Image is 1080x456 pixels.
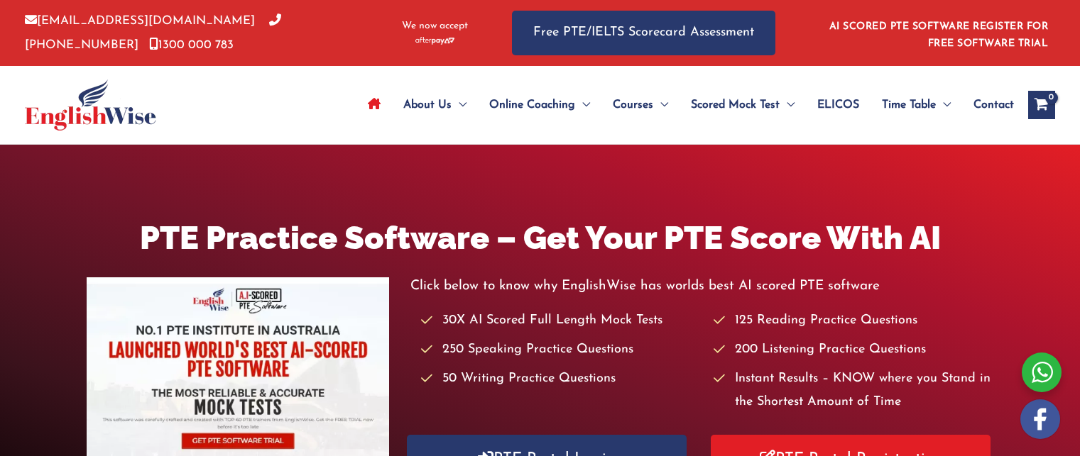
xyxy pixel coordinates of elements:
[415,37,454,45] img: Afterpay-Logo
[962,80,1014,130] a: Contact
[1028,91,1055,119] a: View Shopping Cart, empty
[817,80,859,130] span: ELICOS
[25,15,255,27] a: [EMAIL_ADDRESS][DOMAIN_NAME]
[149,39,234,51] a: 1300 000 783
[392,80,478,130] a: About UsMenu Toggle
[714,309,993,333] li: 125 Reading Practice Questions
[402,19,468,33] span: We now accept
[882,80,936,130] span: Time Table
[714,338,993,362] li: 200 Listening Practice Questions
[25,15,281,50] a: [PHONE_NUMBER]
[575,80,590,130] span: Menu Toggle
[714,367,993,415] li: Instant Results – KNOW where you Stand in the Shortest Amount of Time
[613,80,653,130] span: Courses
[421,309,701,333] li: 30X AI Scored Full Length Mock Tests
[691,80,780,130] span: Scored Mock Test
[871,80,962,130] a: Time TableMenu Toggle
[410,274,994,298] p: Click below to know why EnglishWise has worlds best AI scored PTE software
[806,80,871,130] a: ELICOS
[1020,399,1060,439] img: white-facebook.png
[356,80,1014,130] nav: Site Navigation: Main Menu
[512,11,775,55] a: Free PTE/IELTS Scorecard Assessment
[403,80,452,130] span: About Us
[25,79,156,130] img: cropped-ew-logo
[821,10,1055,56] aside: Header Widget 1
[680,80,806,130] a: Scored Mock TestMenu Toggle
[973,80,1014,130] span: Contact
[452,80,467,130] span: Menu Toggle
[421,338,701,362] li: 250 Speaking Practice Questions
[478,80,601,130] a: Online CoachingMenu Toggle
[780,80,795,130] span: Menu Toggle
[829,21,1049,49] a: AI SCORED PTE SOFTWARE REGISTER FOR FREE SOFTWARE TRIAL
[489,80,575,130] span: Online Coaching
[601,80,680,130] a: CoursesMenu Toggle
[936,80,951,130] span: Menu Toggle
[421,367,701,391] li: 50 Writing Practice Questions
[653,80,668,130] span: Menu Toggle
[87,216,994,260] h1: PTE Practice Software – Get Your PTE Score With AI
